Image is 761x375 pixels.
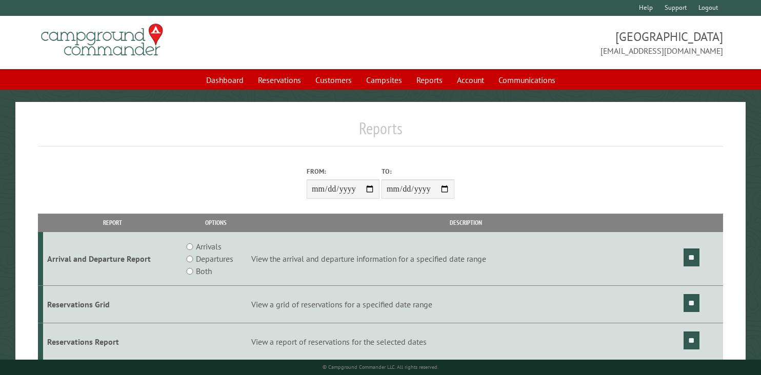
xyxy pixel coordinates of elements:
[43,232,182,286] td: Arrival and Departure Report
[382,166,454,176] label: To:
[196,240,222,253] label: Arrivals
[309,70,358,90] a: Customers
[43,214,182,232] th: Report
[492,70,562,90] a: Communications
[307,166,379,176] label: From:
[252,70,307,90] a: Reservations
[196,265,212,277] label: Both
[250,232,682,286] td: View the arrival and departure information for a specified date range
[43,286,182,323] td: Reservations Grid
[182,214,249,232] th: Options
[38,20,166,60] img: Campground Commander
[360,70,408,90] a: Campsites
[38,118,723,147] h1: Reports
[250,286,682,323] td: View a grid of reservations for a specified date range
[323,364,438,370] small: © Campground Commander LLC. All rights reserved.
[43,323,182,360] td: Reservations Report
[196,253,233,265] label: Departures
[380,28,723,57] span: [GEOGRAPHIC_DATA] [EMAIL_ADDRESS][DOMAIN_NAME]
[250,323,682,360] td: View a report of reservations for the selected dates
[410,70,449,90] a: Reports
[250,214,682,232] th: Description
[200,70,250,90] a: Dashboard
[451,70,490,90] a: Account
